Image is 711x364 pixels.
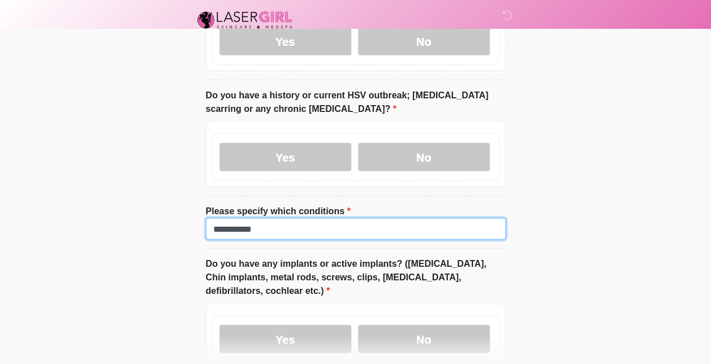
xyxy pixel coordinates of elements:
label: Yes [219,325,351,353]
label: Do you have a history or current HSV outbreak; [MEDICAL_DATA] scarring or any chronic [MEDICAL_DA... [206,89,506,116]
label: No [358,143,490,171]
img: Laser Girl Med Spa LLC Logo [195,8,295,31]
label: Do you have any implants or active implants? ([MEDICAL_DATA], Chin implants, metal rods, screws, ... [206,257,506,298]
label: No [358,325,490,353]
label: No [358,27,490,55]
label: Please specify which conditions [206,205,351,218]
label: Yes [219,143,351,171]
label: Yes [219,27,351,55]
